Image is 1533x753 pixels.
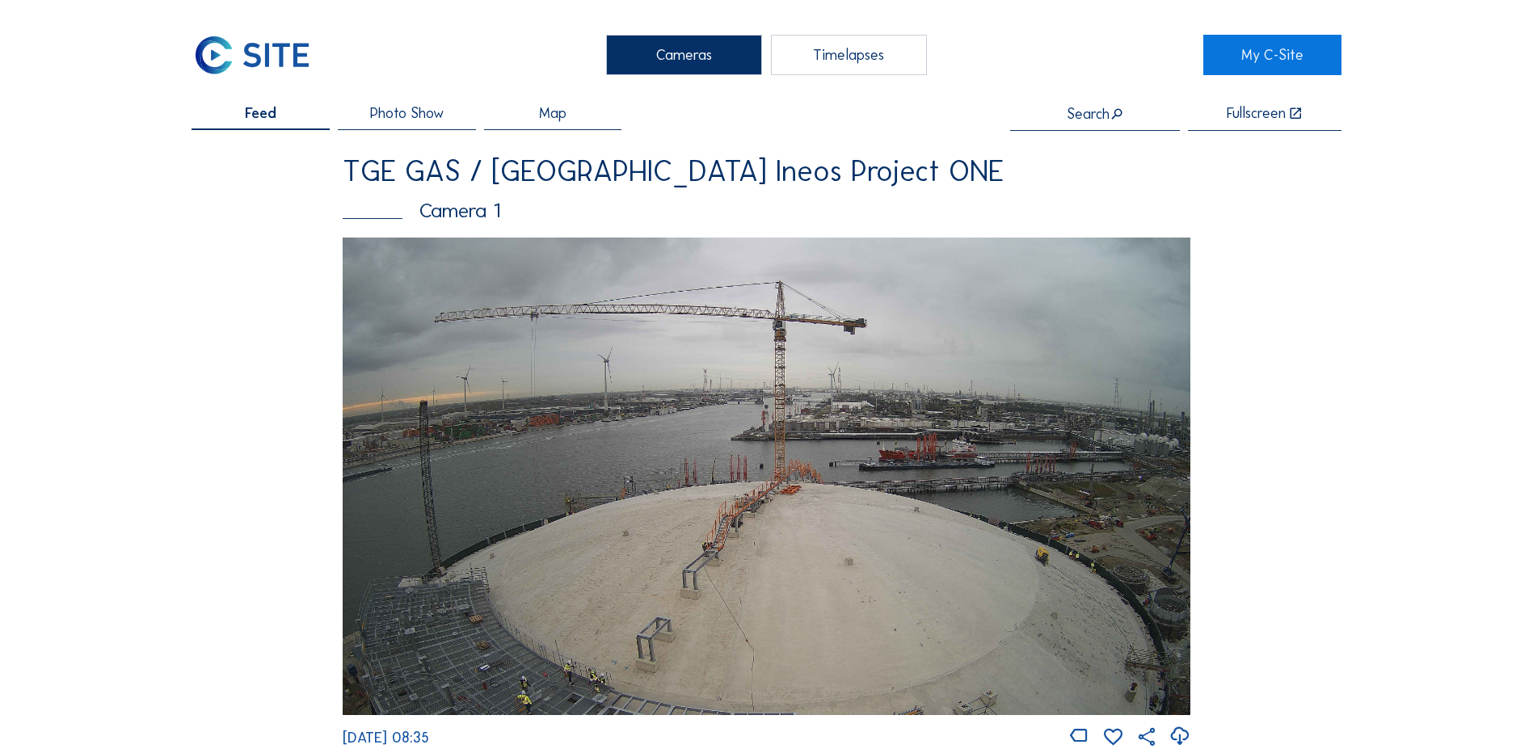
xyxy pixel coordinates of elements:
span: Photo Show [370,106,444,120]
a: My C-Site [1203,35,1341,75]
img: Image [343,238,1190,714]
span: Feed [245,106,276,120]
span: Map [539,106,566,120]
div: Fullscreen [1227,106,1286,121]
div: Camera 1 [343,200,1190,221]
span: [DATE] 08:35 [343,729,429,747]
img: C-SITE Logo [192,35,312,75]
div: Timelapses [771,35,927,75]
div: Cameras [606,35,762,75]
div: TGE GAS / [GEOGRAPHIC_DATA] Ineos Project ONE [343,157,1190,186]
a: C-SITE Logo [192,35,330,75]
